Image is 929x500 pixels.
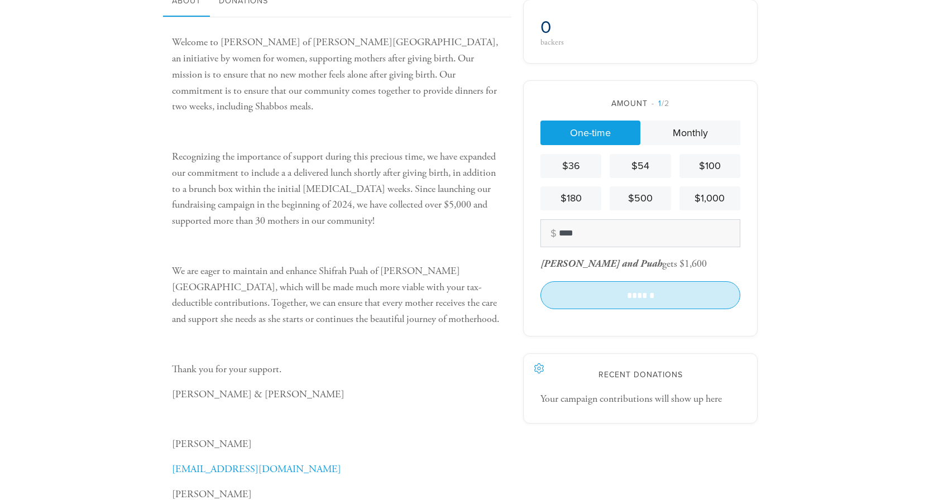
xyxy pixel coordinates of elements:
a: $36 [540,154,601,178]
a: Monthly [640,121,740,145]
div: $100 [684,158,736,174]
div: $1,000 [684,191,736,206]
p: Thank you for your support. [172,362,506,378]
a: $100 [679,154,740,178]
div: $500 [614,191,666,206]
span: /2 [652,99,669,108]
p: Recognizing the importance of support during this precious time, we have expanded our commitment ... [172,149,506,229]
div: $36 [545,158,597,174]
div: Amount [540,98,740,109]
p: Welcome to [PERSON_NAME] of [PERSON_NAME][GEOGRAPHIC_DATA], an initiative by women for women, sup... [172,35,506,115]
a: [EMAIL_ADDRESS][DOMAIN_NAME] [172,463,341,475]
a: $54 [610,154,671,178]
span: 0 [540,17,552,38]
h2: Recent Donations [540,371,740,380]
p: [PERSON_NAME] & [PERSON_NAME] [172,387,506,403]
a: $180 [540,186,601,210]
span: 1 [658,99,662,108]
p: [PERSON_NAME] [172,436,506,453]
div: $54 [614,158,666,174]
span: [PERSON_NAME] and Puah [540,257,662,270]
a: One-time [540,121,640,145]
div: $1,600 [679,257,707,270]
a: $1,000 [679,186,740,210]
div: gets [540,257,677,270]
div: $180 [545,191,597,206]
div: backers [540,39,637,46]
p: We are eager to maintain and enhance Shifrah Puah of [PERSON_NAME][GEOGRAPHIC_DATA], which will b... [172,263,506,328]
div: Your campaign contributions will show up here [540,391,740,406]
a: $500 [610,186,671,210]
